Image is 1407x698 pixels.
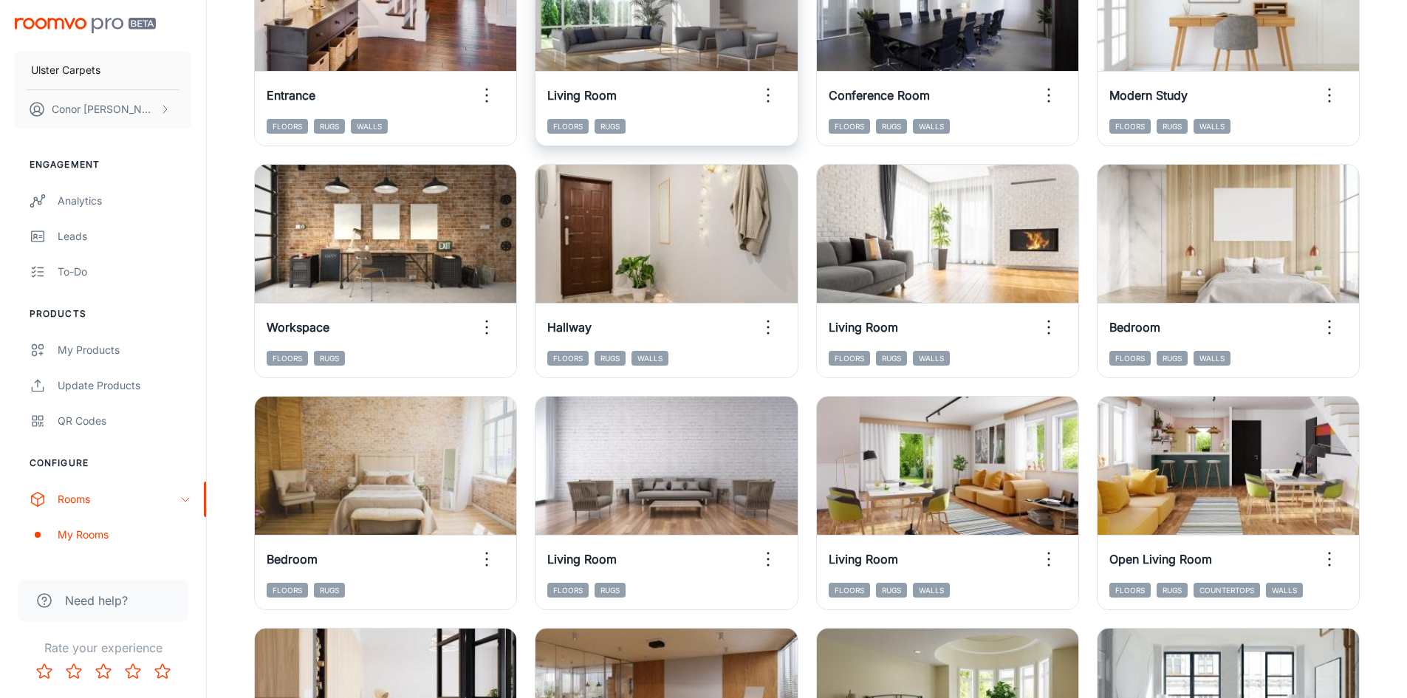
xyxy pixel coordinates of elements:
span: Floors [829,351,870,366]
div: QR Codes [58,413,191,429]
span: Walls [631,351,668,366]
span: Rugs [1157,351,1188,366]
button: Conor [PERSON_NAME] [15,90,191,129]
div: Leads [58,228,191,244]
div: To-do [58,264,191,280]
span: Walls [913,119,950,134]
h6: Living Room [829,318,898,336]
span: Floors [267,351,308,366]
div: Analytics [58,193,191,209]
span: Countertops [1194,583,1260,598]
h6: Living Room [829,550,898,568]
div: My Rooms [58,527,191,543]
span: Walls [351,119,388,134]
h6: Living Room [547,86,617,104]
h6: Modern Study [1109,86,1188,104]
button: Rate 4 star [118,657,148,686]
span: Rugs [876,351,907,366]
h6: Open Living Room [1109,550,1212,568]
span: Floors [829,583,870,598]
button: Ulster Carpets [15,51,191,89]
span: Rugs [595,583,626,598]
h6: Bedroom [1109,318,1160,336]
span: Floors [547,583,589,598]
h6: Bedroom [267,550,318,568]
h6: Conference Room [829,86,930,104]
span: Floors [547,119,589,134]
h6: Workspace [267,318,329,336]
span: Floors [267,583,308,598]
div: Rooms [58,491,179,507]
span: Rugs [595,119,626,134]
div: Update Products [58,377,191,394]
span: Rugs [595,351,626,366]
span: Rugs [1157,583,1188,598]
span: Rugs [314,119,345,134]
p: Conor [PERSON_NAME] [52,101,156,117]
h6: Hallway [547,318,592,336]
span: Floors [1109,583,1151,598]
button: Rate 3 star [89,657,118,686]
span: Walls [1194,119,1230,134]
button: Rate 1 star [30,657,59,686]
span: Walls [1266,583,1303,598]
p: Rate your experience [12,639,194,657]
span: Need help? [65,592,128,609]
span: Floors [547,351,589,366]
button: Rate 5 star [148,657,177,686]
div: My Products [58,342,191,358]
h6: Living Room [547,550,617,568]
span: Rugs [314,351,345,366]
span: Walls [1194,351,1230,366]
span: Rugs [314,583,345,598]
span: Walls [913,583,950,598]
h6: Entrance [267,86,315,104]
p: Ulster Carpets [31,62,100,78]
span: Floors [829,119,870,134]
span: Floors [1109,351,1151,366]
span: Walls [913,351,950,366]
span: Rugs [876,583,907,598]
button: Rate 2 star [59,657,89,686]
span: Floors [1109,119,1151,134]
div: Designer Rooms [58,562,191,578]
span: Floors [267,119,308,134]
img: Roomvo PRO Beta [15,18,156,33]
span: Rugs [1157,119,1188,134]
span: Rugs [876,119,907,134]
